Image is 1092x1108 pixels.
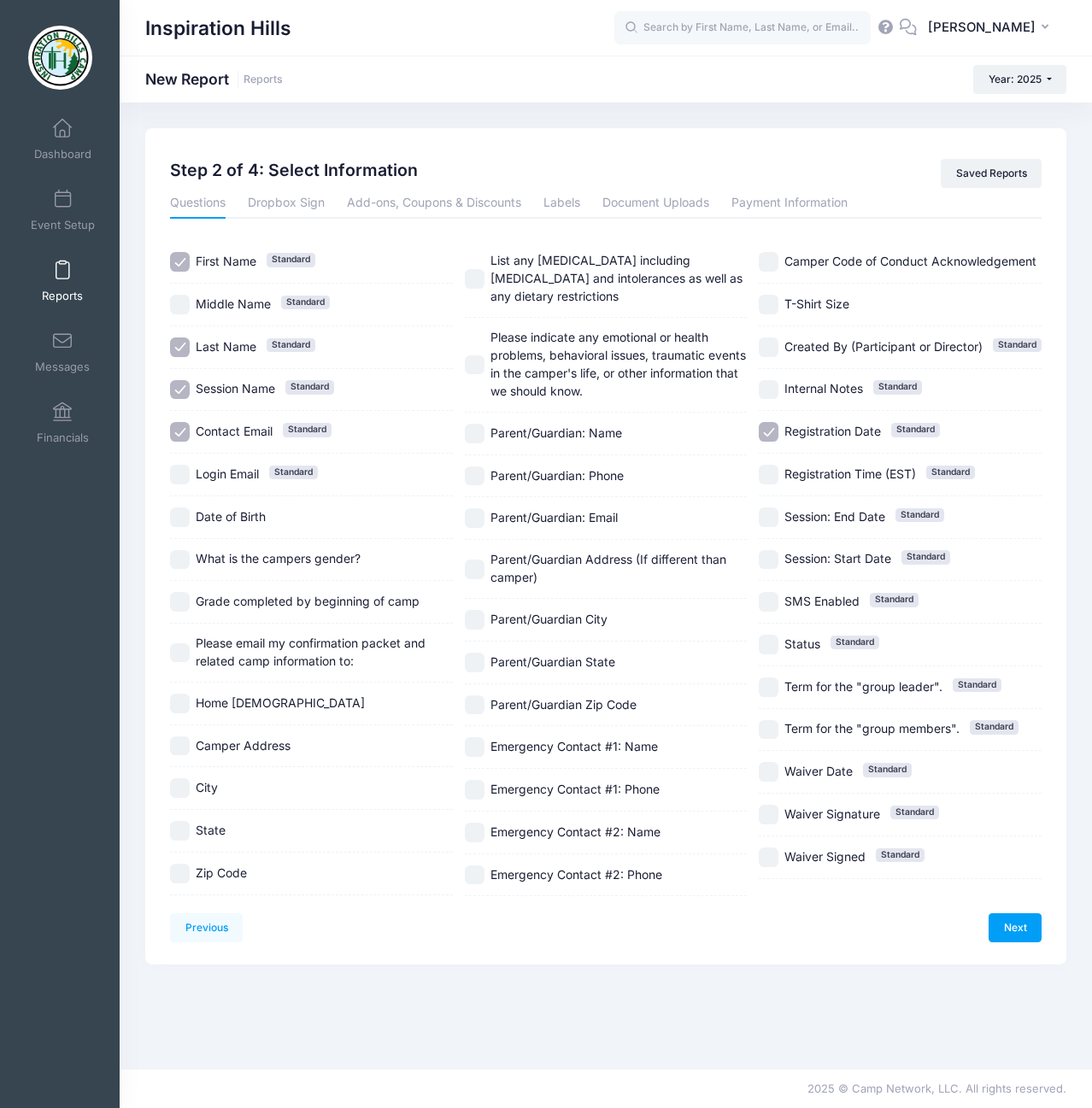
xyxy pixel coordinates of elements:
span: Standard [895,508,944,522]
span: Parent/Guardian Address (If different than camper) [490,552,726,584]
span: Standard [285,380,334,394]
span: City [196,780,218,794]
input: Parent/Guardian: Phone [465,466,484,486]
input: Camper Code of Conduct Acknowledgement [759,252,778,272]
span: Standard [891,423,940,437]
span: First Name [196,254,256,268]
span: State [196,823,226,837]
a: Financials [22,393,103,453]
input: List any [MEDICAL_DATA] including [MEDICAL_DATA] and intolerances as well as any dietary restrict... [465,269,484,289]
span: Contact Email [196,424,273,438]
span: Emergency Contact #1: Phone [490,782,660,796]
input: Registration DateStandard [759,422,778,442]
input: Zip Code [170,864,190,883]
span: Parent/Guardian: Name [490,425,622,440]
span: Standard [281,296,330,309]
span: Standard [269,466,318,479]
span: Year: 2025 [989,73,1042,85]
span: Messages [35,360,90,374]
input: Session: End DateStandard [759,507,778,527]
a: Messages [22,322,103,382]
span: Please email my confirmation packet and related camp information to: [196,636,426,668]
span: Session: End Date [784,509,885,524]
input: Internal NotesStandard [759,380,778,400]
span: Parent/Guardian City [490,612,608,626]
input: Home [DEMOGRAPHIC_DATA] [170,694,190,713]
span: Created By (Participant or Director) [784,339,983,354]
input: Created By (Participant or Director)Standard [759,337,778,357]
input: Waiver SignatureStandard [759,805,778,824]
span: Middle Name [196,296,271,311]
span: Standard [863,763,912,777]
span: Emergency Contact #2: Phone [490,867,662,882]
input: Emergency Contact #1: Phone [465,780,484,800]
input: Middle NameStandard [170,295,190,314]
span: Standard [873,380,922,394]
span: List any [MEDICAL_DATA] including [MEDICAL_DATA] and intolerances as well as any dietary restrict... [490,253,743,303]
input: Session: Start DateStandard [759,550,778,570]
span: Waiver Date [784,764,853,778]
a: Payment Information [731,188,848,219]
a: Labels [543,188,580,219]
button: [PERSON_NAME] [917,9,1066,48]
span: [PERSON_NAME] [928,18,1036,37]
span: Parent/Guardian: Phone [490,468,624,483]
span: What is the campers gender? [196,551,361,566]
a: Questions [170,188,226,219]
span: Camper Address [196,738,291,753]
span: Home [DEMOGRAPHIC_DATA] [196,695,365,710]
span: Parent/Guardian Zip Code [490,697,637,712]
span: Standard [993,338,1042,352]
span: Session: Start Date [784,551,891,566]
input: City [170,778,190,798]
input: First NameStandard [170,252,190,272]
span: Grade completed by beginning of camp [196,594,420,608]
span: Standard [970,720,1019,734]
span: Registration Time (EST) [784,466,916,481]
a: Add-ons, Coupons & Discounts [347,188,521,219]
span: Camper Code of Conduct Acknowledgement [784,254,1036,268]
span: SMS Enabled [784,594,860,608]
span: T-Shirt Size [784,296,849,311]
span: Emergency Contact #1: Name [490,739,658,753]
span: Please indicate any emotional or health problems, behavioral issues, traumatic events in the camp... [490,330,746,398]
span: Standard [890,806,939,819]
span: Status [784,636,820,651]
span: Event Setup [31,218,95,232]
span: Waiver Signed [784,849,866,864]
span: Term for the "group members". [784,721,960,736]
span: Standard [901,550,950,564]
input: T-Shirt Size [759,295,778,314]
span: Reports [42,289,83,303]
input: Please indicate any emotional or health problems, behavioral issues, traumatic events in the camp... [465,355,484,375]
span: Parent/Guardian State [490,654,615,669]
h1: Inspiration Hills [145,9,291,48]
span: Waiver Signature [784,806,880,821]
span: Standard [267,338,315,352]
a: Dropbox Sign [248,188,325,219]
span: Term for the "group leader". [784,679,942,694]
input: Session NameStandard [170,380,190,400]
img: Inspiration Hills [28,26,92,90]
span: Registration Date [784,424,881,438]
span: Standard [267,253,315,267]
span: Financials [37,431,89,445]
input: Search by First Name, Last Name, or Email... [614,11,871,45]
span: Dashboard [34,147,91,161]
span: Standard [283,423,332,437]
input: Please email my confirmation packet and related camp information to: [170,643,190,663]
input: Parent/Guardian Address (If different than camper) [465,560,484,579]
a: Reports [22,251,103,311]
input: SMS EnabledStandard [759,592,778,612]
input: Waiver SignedStandard [759,847,778,867]
input: Emergency Contact #1: Name [465,737,484,757]
input: Emergency Contact #2: Name [465,823,484,842]
span: Last Name [196,339,256,354]
input: Contact EmailStandard [170,422,190,442]
span: 2025 © Camp Network, LLC. All rights reserved. [807,1082,1066,1095]
a: Previous [170,913,243,942]
a: Document Uploads [602,188,709,219]
a: Dashboard [22,109,103,169]
input: Grade completed by beginning of camp [170,592,190,612]
input: Parent/Guardian: Name [465,424,484,443]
